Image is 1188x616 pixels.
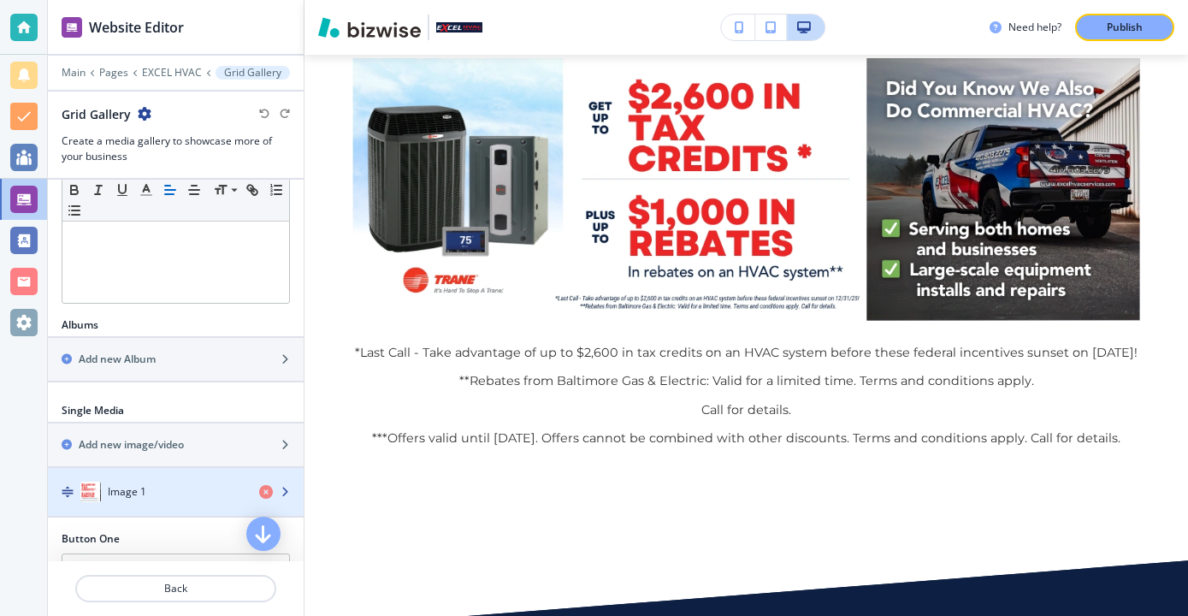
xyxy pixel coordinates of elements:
[372,430,1120,446] span: ***Offers valid until [DATE]. Offers cannot be combined with other discounts. Terms and condition...
[48,468,304,518] button: DragImage 1
[318,17,421,38] img: Bizwise Logo
[62,317,98,333] h2: Albums
[75,575,276,602] button: Back
[62,17,82,38] img: editor icon
[62,403,124,418] h2: Single Media
[62,67,86,79] button: Main
[48,423,304,466] button: Add new image/video
[79,437,184,453] h2: Add new image/video
[108,484,146,500] h4: Image 1
[459,373,1034,388] span: **Rebates from Baltimore Gas & Electric: Valid for a limited time. Terms and conditions apply.
[352,58,1140,321] img: <p><span style="color: rgb(51, 51, 51); font-size: 0.8em;">*Last Call - Take advantage of up to $...
[77,581,275,596] p: Back
[62,105,131,123] h2: Grid Gallery
[62,486,74,498] img: Drag
[216,66,290,80] button: Grid Gallery
[79,352,156,367] h2: Add new Album
[224,67,281,79] p: Grid Gallery
[1008,20,1061,35] h3: Need help?
[48,338,304,381] button: Add new Album
[99,67,128,79] button: Pages
[142,67,202,79] button: EXCEL HVAC
[1075,14,1174,41] button: Publish
[62,531,120,547] h2: Button One
[89,17,184,38] h2: Website Editor
[701,402,791,418] span: Call for details.
[62,133,290,164] h3: Create a media gallery to showcase more of your business
[1107,20,1143,35] p: Publish
[436,22,482,33] img: Your Logo
[355,345,1138,360] span: *Last Call - Take advantage of up to $2,600 in tax credits on an HVAC system before these federal...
